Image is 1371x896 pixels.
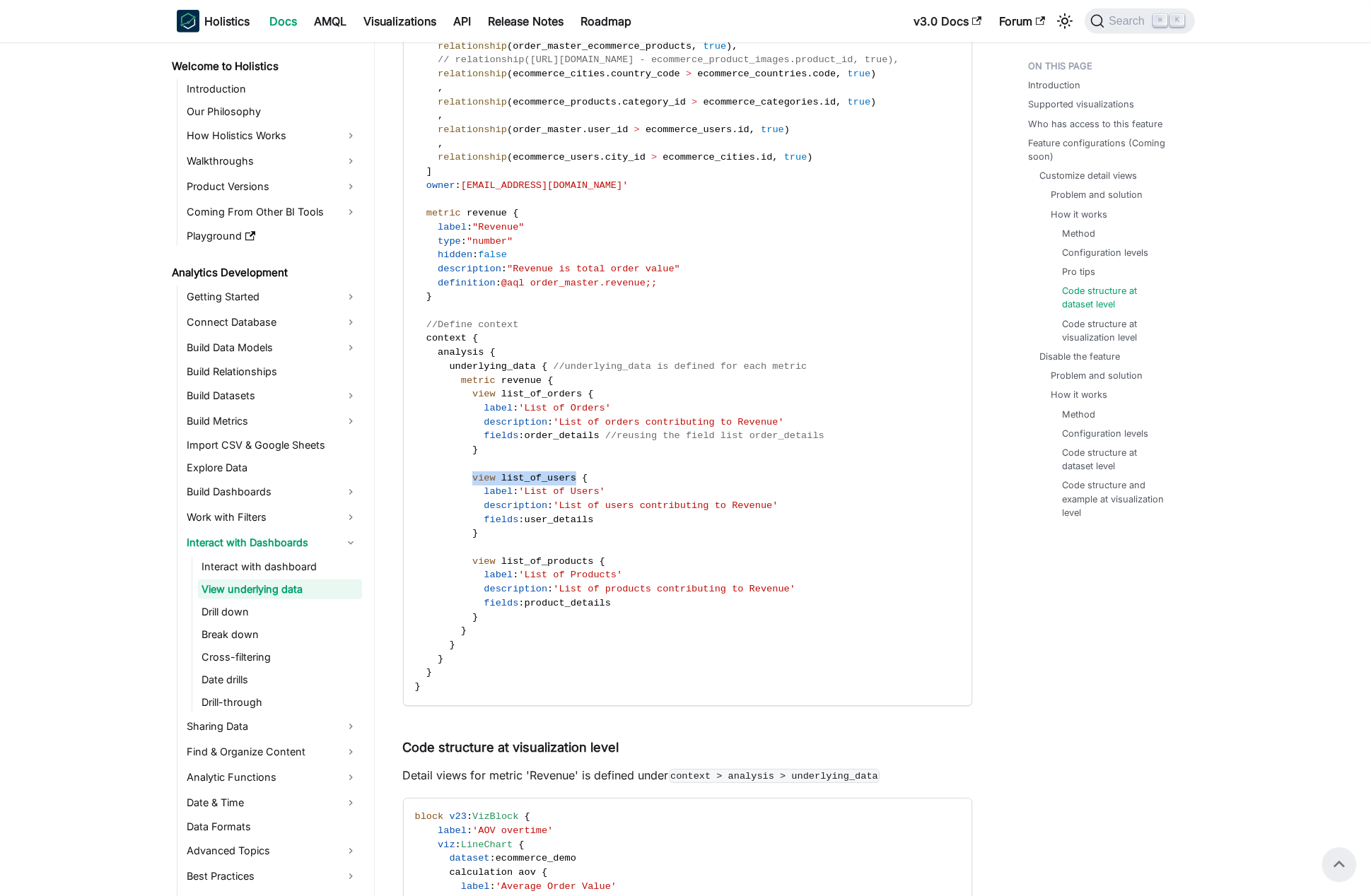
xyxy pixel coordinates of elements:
[553,500,778,511] span: 'List of users contributing to Revenue'
[484,570,513,580] span: label
[490,347,496,358] span: {
[472,473,496,483] span: view
[183,817,362,837] a: Data Formats
[183,124,362,147] a: How Holistics Works
[183,458,362,478] a: Explore Data
[518,867,535,878] span: aov
[198,602,362,622] a: Drill down
[1153,14,1167,27] kbd: ⌘
[455,180,461,191] span: :
[1029,117,1163,131] a: Who has access to this feature
[1051,388,1108,401] a: How it works
[582,124,588,135] span: .
[573,10,641,33] a: Roadmap
[356,10,445,33] a: Visualizations
[1029,136,1186,163] a: Feature configurations (Coming soon)
[183,336,362,359] a: Build Data Models
[183,410,362,432] a: Build Metrics
[501,264,507,274] span: :
[438,654,443,664] span: }
[692,41,697,52] span: ,
[480,10,573,33] a: Release Notes
[484,417,547,428] span: description
[697,69,807,79] span: ecommerce_countries
[547,584,553,594] span: :
[438,54,899,65] span: // relationship([URL][DOMAIN_NAME] - ecommerce_product_images.product_id, true),
[686,69,692,79] span: >
[1040,169,1138,182] a: Customize detail views
[467,208,507,218] span: revenue
[1063,408,1096,421] a: Method
[542,867,547,878] span: {
[870,97,876,107] span: )
[183,531,362,554] a: Interact with Dashboards
[663,152,755,163] span: ecommerce_cities
[183,715,362,738] a: Sharing Data
[622,97,686,107] span: category_id
[507,97,513,107] span: (
[600,152,605,163] span: .
[542,361,547,372] span: {
[461,236,467,247] span: :
[1063,427,1149,440] a: Configuration levels
[525,598,611,608] span: product_details
[836,69,841,79] span: ,
[501,389,582,399] span: list_of_orders
[513,124,582,135] span: order_master
[813,69,836,79] span: code
[461,881,490,892] span: label
[438,110,443,121] span: ,
[513,208,518,218] span: {
[438,83,443,93] span: ,
[605,69,611,79] span: .
[749,124,755,135] span: ,
[426,319,519,330] span: //Define context
[496,881,617,892] span: 'Average Order Value'
[438,278,496,288] span: definition
[513,403,518,413] span: :
[183,791,362,814] a: Date & Time
[755,152,761,163] span: .
[438,264,501,274] span: description
[183,175,362,198] a: Product Versions
[669,769,880,783] code: context > analysis > underlying_data
[438,41,507,52] span: relationship
[1322,847,1356,881] button: Scroll back to top
[784,152,807,163] span: true
[183,741,362,763] a: Find & Organize Content
[1063,284,1169,311] a: Code structure at dataset level
[1063,246,1149,259] a: Configuration levels
[472,612,478,623] span: }
[518,570,622,580] span: 'List of Products'
[501,556,594,567] span: list_of_products
[438,249,472,260] span: hidden
[513,41,692,52] span: order_master_ecommerce_products
[183,79,362,99] a: Introduction
[461,625,467,636] span: }
[496,853,576,863] span: ecommerce_demo
[617,97,622,107] span: .
[737,124,749,135] span: id
[183,481,362,503] a: Build Dashboards
[507,69,513,79] span: (
[507,41,513,52] span: (
[518,486,605,497] span: 'List of Users'
[472,528,478,538] span: }
[484,430,518,441] span: fields
[484,584,547,594] span: description
[403,767,972,784] p: Detail views for metric 'Revenue' is defined under
[1029,98,1135,111] a: Supported visualizations
[605,430,824,441] span: //reusing the field list order_details
[847,97,870,107] span: true
[438,222,467,232] span: label
[415,811,444,822] span: block
[183,150,362,172] a: Walkthroughs
[547,375,553,386] span: {
[183,766,362,789] a: Analytic Functions
[819,97,824,107] span: .
[646,124,732,135] span: ecommerce_users
[461,375,496,386] span: metric
[761,124,784,135] span: true
[449,639,455,650] span: }
[1104,15,1153,28] span: Search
